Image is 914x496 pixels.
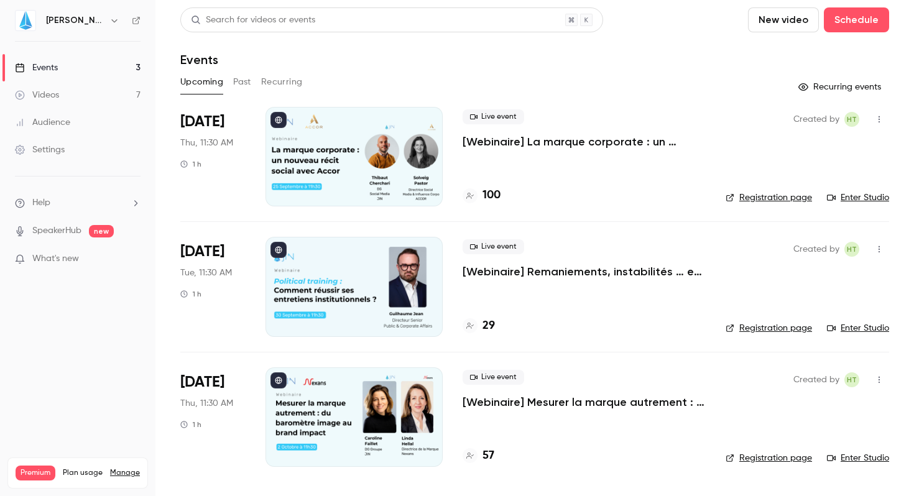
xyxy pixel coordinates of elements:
[463,134,706,149] a: [Webinaire] La marque corporate : un nouveau récit social avec [PERSON_NAME]
[847,112,857,127] span: HT
[180,52,218,67] h1: Events
[180,267,232,279] span: Tue, 11:30 AM
[463,395,706,410] a: [Webinaire] Mesurer la marque autrement : du baromètre image au brand impact
[180,107,246,206] div: Sep 25 Thu, 11:30 AM (Europe/Paris)
[847,242,857,257] span: HT
[15,144,65,156] div: Settings
[180,397,233,410] span: Thu, 11:30 AM
[180,72,223,92] button: Upcoming
[482,448,494,464] h4: 57
[482,318,495,334] h4: 29
[261,72,303,92] button: Recurring
[793,242,839,257] span: Created by
[726,452,812,464] a: Registration page
[46,14,104,27] h6: [PERSON_NAME]
[844,112,859,127] span: Hugo Tauzin
[726,191,812,204] a: Registration page
[827,452,889,464] a: Enter Studio
[16,466,55,480] span: Premium
[824,7,889,32] button: Schedule
[32,196,50,209] span: Help
[844,372,859,387] span: Hugo Tauzin
[482,187,501,204] h4: 100
[748,7,819,32] button: New video
[180,289,201,299] div: 1 h
[847,372,857,387] span: HT
[15,116,70,129] div: Audience
[89,225,114,237] span: new
[827,322,889,334] a: Enter Studio
[180,242,224,262] span: [DATE]
[463,109,524,124] span: Live event
[726,322,812,334] a: Registration page
[180,420,201,429] div: 1 h
[463,318,495,334] a: 29
[463,264,706,279] a: [Webinaire] Remaniements, instabilités … et impact : comment réussir ses entretiens institutionne...
[180,137,233,149] span: Thu, 11:30 AM
[15,62,58,74] div: Events
[16,11,35,30] img: JIN
[63,468,103,478] span: Plan usage
[827,191,889,204] a: Enter Studio
[110,468,140,478] a: Manage
[463,239,524,254] span: Live event
[180,159,201,169] div: 1 h
[233,72,251,92] button: Past
[463,370,524,385] span: Live event
[126,254,141,265] iframe: Noticeable Trigger
[793,372,839,387] span: Created by
[180,367,246,467] div: Oct 2 Thu, 11:30 AM (Europe/Paris)
[463,448,494,464] a: 57
[793,77,889,97] button: Recurring events
[32,224,81,237] a: SpeakerHub
[15,89,59,101] div: Videos
[793,112,839,127] span: Created by
[180,237,246,336] div: Sep 30 Tue, 11:30 AM (Europe/Paris)
[15,196,141,209] li: help-dropdown-opener
[191,14,315,27] div: Search for videos or events
[180,372,224,392] span: [DATE]
[32,252,79,265] span: What's new
[844,242,859,257] span: Hugo Tauzin
[463,187,501,204] a: 100
[180,112,224,132] span: [DATE]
